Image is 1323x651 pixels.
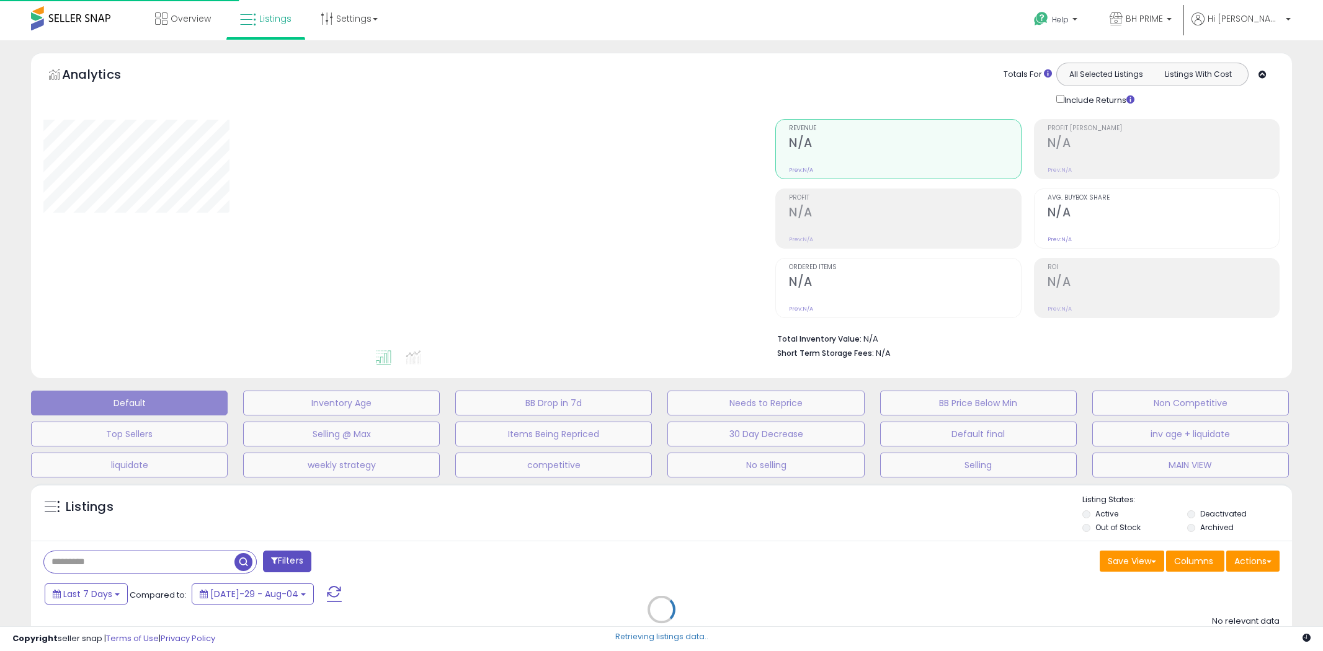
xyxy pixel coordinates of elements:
div: Totals For [1004,69,1052,81]
strong: Copyright [12,632,58,644]
span: Avg. Buybox Share [1048,195,1279,201]
button: No selling [667,453,864,477]
button: MAIN VIEW [1092,453,1289,477]
div: Retrieving listings data.. [615,631,708,642]
h2: N/A [789,205,1020,222]
button: Listings With Cost [1152,66,1244,82]
button: Selling [880,453,1077,477]
button: BB Price Below Min [880,391,1077,415]
span: Ordered Items [789,264,1020,271]
small: Prev: N/A [789,236,813,243]
small: Prev: N/A [1048,166,1072,174]
span: Help [1052,14,1069,25]
span: ROI [1048,264,1279,271]
h2: N/A [1048,136,1279,153]
small: Prev: N/A [789,305,813,312]
button: Default [31,391,228,415]
b: Total Inventory Value: [777,334,862,344]
b: Short Term Storage Fees: [777,348,874,358]
small: Prev: N/A [1048,305,1072,312]
small: Prev: N/A [1048,236,1072,243]
button: weekly strategy [243,453,440,477]
button: Default final [880,422,1077,446]
button: Selling @ Max [243,422,440,446]
button: inv age + liquidate [1092,422,1289,446]
i: Get Help [1033,11,1049,27]
h2: N/A [1048,275,1279,291]
h2: N/A [789,275,1020,291]
h2: N/A [1048,205,1279,222]
button: liquidate [31,453,228,477]
span: N/A [876,347,891,359]
button: BB Drop in 7d [455,391,652,415]
h5: Analytics [62,66,145,86]
span: Profit [789,195,1020,201]
span: Listings [259,12,292,25]
button: Non Competitive [1092,391,1289,415]
span: Overview [171,12,211,25]
span: Hi [PERSON_NAME] [1208,12,1282,25]
button: Needs to Reprice [667,391,864,415]
button: Inventory Age [243,391,440,415]
button: 30 Day Decrease [667,422,864,446]
div: seller snap | | [12,633,215,645]
button: All Selected Listings [1060,66,1152,82]
span: Profit [PERSON_NAME] [1048,125,1279,132]
li: N/A [777,330,1270,345]
span: Revenue [789,125,1020,132]
a: Hi [PERSON_NAME] [1192,12,1291,40]
button: Items Being Repriced [455,422,652,446]
small: Prev: N/A [789,166,813,174]
button: competitive [455,453,652,477]
button: Top Sellers [31,422,228,446]
h2: N/A [789,136,1020,153]
div: Include Returns [1047,92,1149,107]
span: BH PRIME [1126,12,1163,25]
a: Help [1024,2,1090,40]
